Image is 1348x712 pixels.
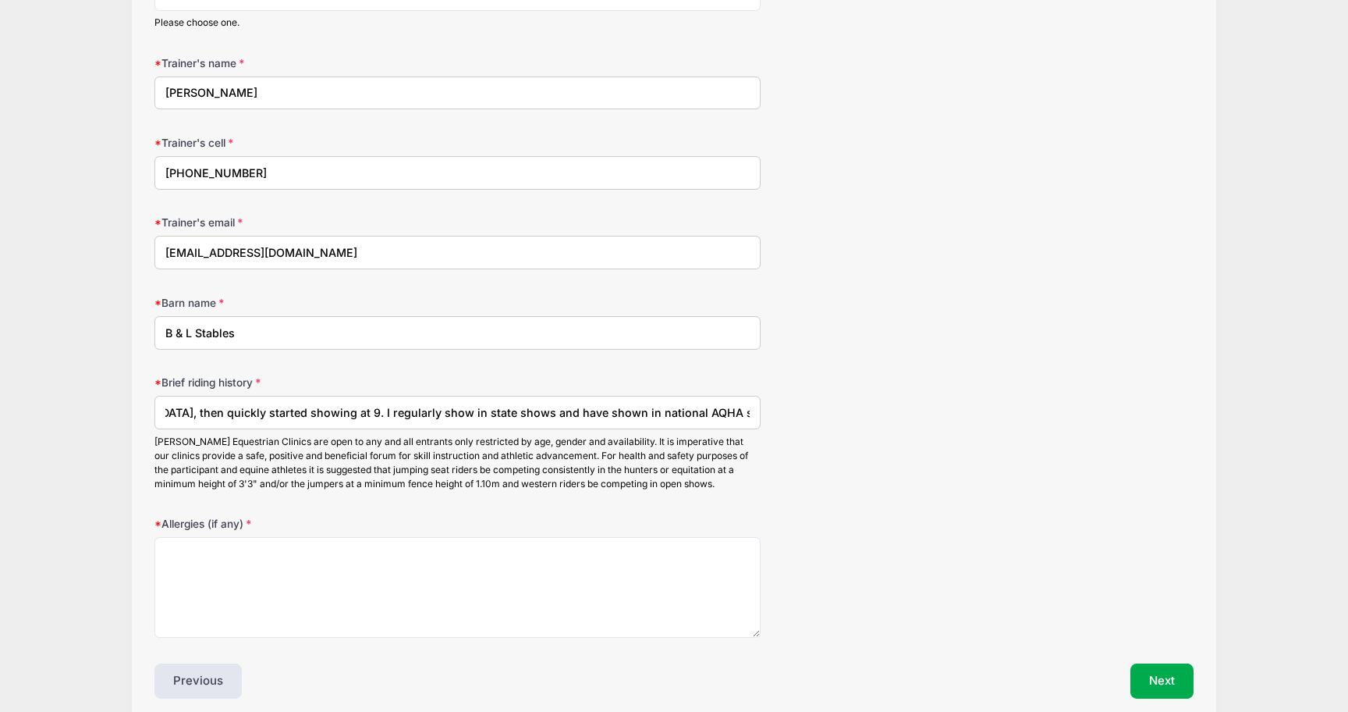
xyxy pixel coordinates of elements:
[154,16,761,30] div: Please choose one.
[154,55,501,71] label: Trainer's name
[154,295,501,311] label: Barn name
[154,135,501,151] label: Trainer's cell
[1130,664,1194,700] button: Next
[154,215,501,230] label: Trainer's email
[154,664,242,700] button: Previous
[154,435,761,491] div: [PERSON_NAME] Equestrian Clinics are open to any and all entrants only restricted by age, gender ...
[154,375,501,390] label: Brief riding history
[154,516,501,532] label: Allergies (if any)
